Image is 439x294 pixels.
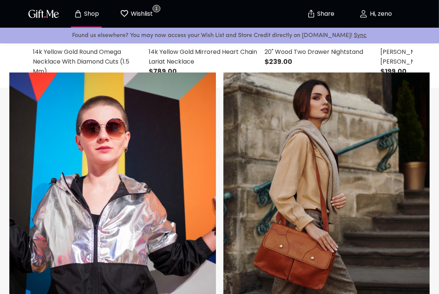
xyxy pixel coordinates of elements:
[354,33,367,39] a: Sync
[338,2,413,26] button: Hi, zeno
[129,9,153,19] p: Wishlist
[153,5,161,12] span: 1
[83,11,99,17] p: Shop
[307,1,334,27] button: Share
[26,9,61,18] button: GiftMe Logo
[6,31,433,40] p: Found us elsewhere? You may now access your Wish List and Store Credit directly on [DOMAIN_NAME]!
[116,2,157,26] button: Wishlist page
[27,8,61,19] img: GiftMe Logo
[316,11,335,17] p: Share
[368,11,392,17] p: Hi, zeno
[66,2,107,26] button: Store page
[307,9,316,18] img: secure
